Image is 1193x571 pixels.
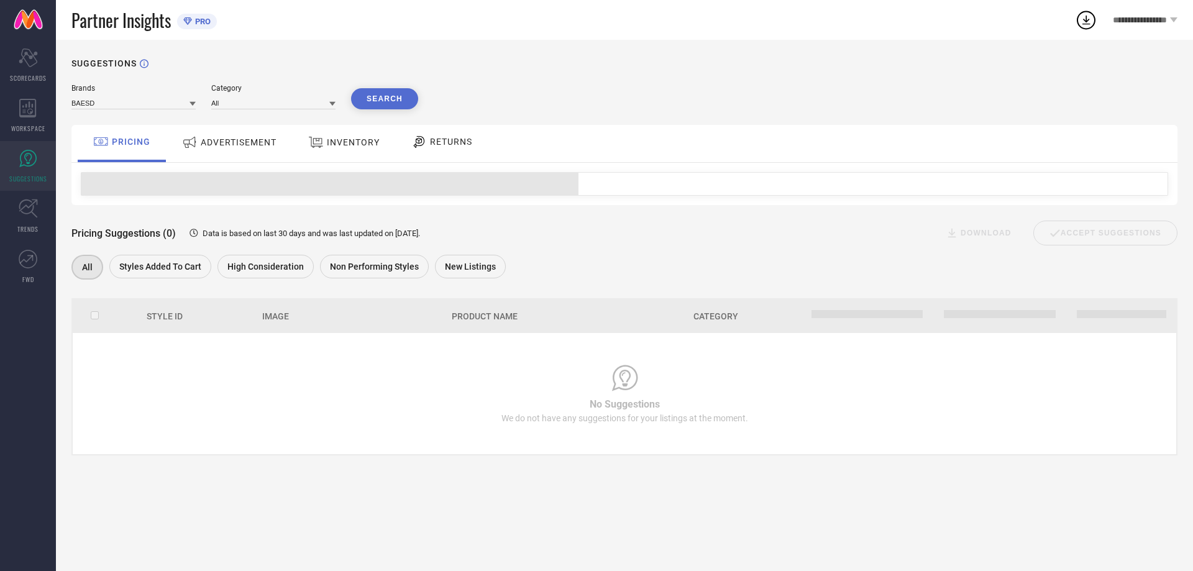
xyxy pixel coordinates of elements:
[147,311,183,321] span: Style Id
[192,17,211,26] span: PRO
[203,229,420,238] span: Data is based on last 30 days and was last updated on [DATE] .
[11,124,45,133] span: WORKSPACE
[201,137,277,147] span: ADVERTISEMENT
[71,58,137,68] h1: SUGGESTIONS
[327,137,380,147] span: INVENTORY
[10,73,47,83] span: SCORECARDS
[501,413,748,423] span: We do not have any suggestions for your listings at the moment.
[119,262,201,272] span: Styles Added To Cart
[17,224,39,234] span: TRENDS
[71,7,171,33] span: Partner Insights
[693,311,738,321] span: Category
[262,311,289,321] span: Image
[1075,9,1097,31] div: Open download list
[71,227,176,239] span: Pricing Suggestions (0)
[445,262,496,272] span: New Listings
[82,262,93,272] span: All
[1033,221,1177,245] div: Accept Suggestions
[351,88,418,109] button: Search
[9,174,47,183] span: SUGGESTIONS
[330,262,419,272] span: Non Performing Styles
[452,311,518,321] span: Product Name
[430,137,472,147] span: RETURNS
[227,262,304,272] span: High Consideration
[71,84,196,93] div: Brands
[22,275,34,284] span: FWD
[590,398,660,410] span: No Suggestions
[112,137,150,147] span: PRICING
[211,84,336,93] div: Category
